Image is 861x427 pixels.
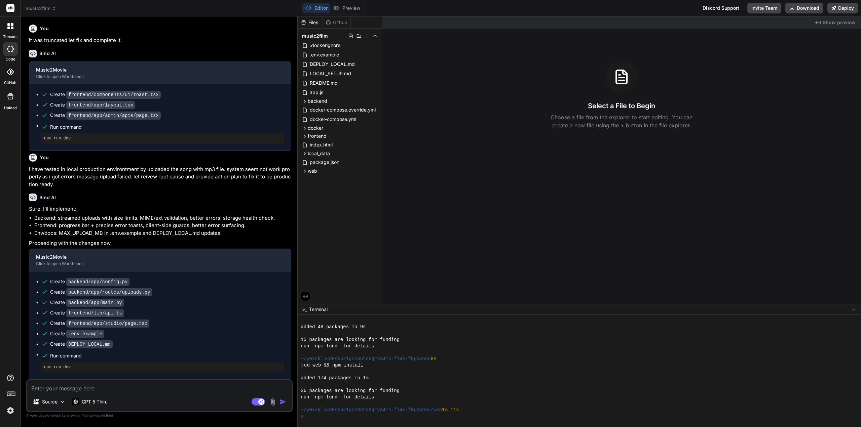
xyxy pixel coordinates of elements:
div: Create [50,101,135,109]
span: app.js [309,88,324,96]
div: Create [50,330,104,337]
button: Download [785,3,823,13]
code: frontend/components/ui/toast.tsx [66,91,161,99]
span: ❯ [301,362,304,369]
code: frontend/app/studio/page.tsx [66,319,149,328]
code: frontend/lib/api.ts [66,309,124,317]
span: Run command [50,124,284,130]
h3: Select a File to Begin [588,101,655,111]
div: Create [50,278,129,285]
span: local_data [308,150,330,157]
span: backend [308,98,327,104]
span: docker-compose.override.yml [309,106,376,114]
button: Invite Team [747,3,781,13]
span: package.json [309,158,340,166]
button: Preview [330,3,363,13]
h6: You [40,154,49,161]
span: web [308,168,317,174]
span: cd web && npm install [304,362,363,369]
p: Sure. I’ll implement: [29,205,291,213]
img: icon [279,398,286,405]
span: added 48 packages in 9s [301,324,366,330]
div: Click to open Workbench [36,74,273,79]
code: DEPLOY_LOCAL.md [66,340,113,348]
span: Run command [50,352,284,359]
span: music2film [302,33,328,39]
li: Env/docs: MAX_UPLOAD_MB in .env.example and DEPLOY_LOCAL.md updates. [34,229,291,237]
div: Create [50,289,152,296]
label: GitHub [4,80,16,86]
span: DEPLOY_LOCAL.md [309,60,355,68]
div: Github [323,19,350,26]
span: Show preview [823,19,856,26]
code: backend/app/routes/uploads.py [66,288,152,296]
li: Backend: streamed uploads with size limits, MIME/ext validation, better errors, storage health ch... [34,214,291,222]
img: Pick Models [60,399,65,405]
button: Editor [302,3,330,13]
div: Music2Movie [36,254,273,260]
label: code [6,56,15,62]
div: Create [50,309,124,316]
pre: npm run dev [44,365,282,370]
p: Proceeding with the changes now. [29,240,291,247]
div: Create [50,341,113,348]
li: Frontend: progress bar + precise error toasts, client-side guards, better error surfacing. [34,222,291,229]
span: .env.example [309,51,340,59]
img: attachment [269,398,277,406]
p: Always double-check its answers. Your in Bind [26,412,293,419]
div: Create [50,320,149,327]
span: Terminal [309,306,328,313]
span: README.md [309,79,338,87]
button: Music2MovieClick to open Workbench [29,249,280,271]
div: Create [50,91,161,98]
p: Choose a file from the explorer to start editing. You can create a new file using the + button in... [546,113,697,129]
p: it was truncated let fix and complete it. [29,37,291,44]
span: run `npm fund` for details [301,394,374,400]
span: privacy [90,413,102,417]
h6: You [40,25,49,32]
span: index.html [309,141,333,149]
label: Upload [4,105,17,111]
button: Deploy [827,3,858,13]
span: LOCAL_SETUP.md [309,70,352,78]
p: Source [42,398,58,405]
span: added 174 packages in 1m [301,375,368,381]
span: >_ [302,306,307,313]
pre: npm run dev [44,136,282,141]
span: music2film [26,5,57,12]
span: run `npm fund` for details [301,343,374,349]
span: docker-compose.yml [309,115,357,123]
p: i have tested in local production environtment by uploaded the song with mp3 file. system seem no... [29,166,291,188]
span: .dockerignore [309,41,341,49]
button: Music2MovieClick to open Workbench [29,62,280,84]
code: backend/app/config.py [66,278,129,286]
code: .env.example [66,330,104,338]
code: frontend/app/admin/apis/page.tsx [66,112,161,120]
button: − [851,304,857,315]
img: settings [5,405,16,416]
span: 36 packages are looking for funding [301,388,400,394]
span: frontend [308,133,327,139]
span: ~/y0kcklukd0sk6k1gcn36to6gry44is-fi4k-f0g0vovu [301,356,430,362]
label: threads [3,34,17,40]
img: GPT 5 Thinking High [72,398,79,405]
span: ~/y0kcklukd0sk6k1gcn36to6gry44is-fi4k-f0g0vovu/web [301,407,442,413]
span: 8s [431,356,437,362]
div: Create [50,112,161,119]
span: ❯ [301,413,304,420]
div: Music2Movie [36,67,273,73]
h6: Bind AI [39,194,56,201]
div: Files [298,19,323,26]
span: − [852,306,856,313]
span: 15 packages are looking for funding [301,337,400,343]
p: GPT 5 Thin.. [82,398,109,405]
div: Discord Support [699,3,743,13]
span: docker [308,125,323,131]
span: 1m 11s [442,407,459,413]
h6: Bind AI [39,50,56,57]
div: Click to open Workbench [36,261,273,266]
code: frontend/app/layout.tsx [66,101,135,109]
code: backend/app/main.py [66,299,124,307]
div: Create [50,299,124,306]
